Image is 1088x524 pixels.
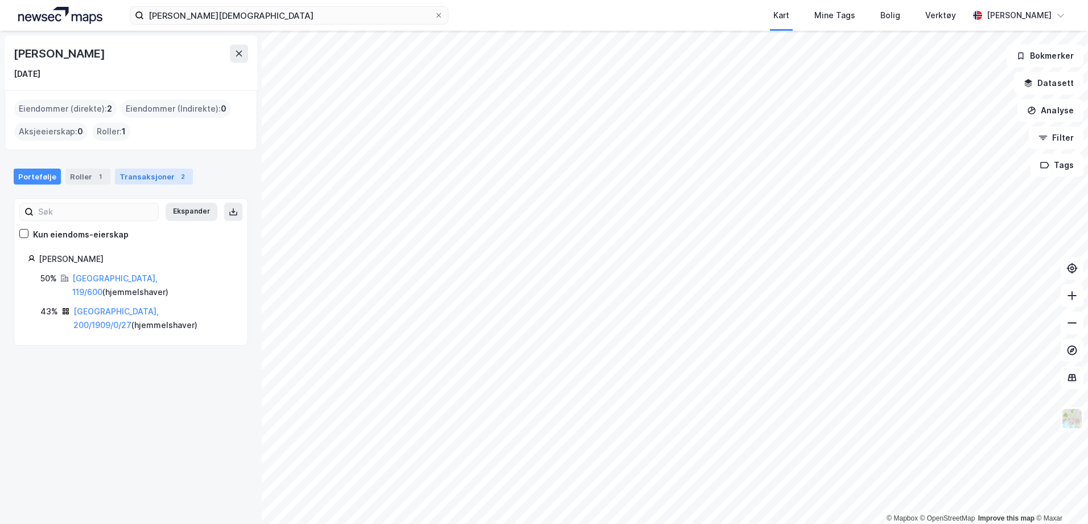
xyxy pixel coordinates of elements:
a: Mapbox [887,514,918,522]
button: Filter [1029,126,1083,149]
div: 2 [177,171,188,182]
div: 50% [40,272,57,285]
div: Roller [65,169,110,185]
div: 43% [40,305,58,318]
div: Kun eiendoms-eierskap [33,228,129,241]
div: Eiendommer (Indirekte) : [121,100,231,118]
a: OpenStreetMap [920,514,975,522]
span: 1 [122,125,126,138]
button: Ekspander [166,203,217,221]
div: [PERSON_NAME] [14,44,107,63]
button: Datasett [1014,72,1083,95]
button: Bokmerker [1007,44,1083,67]
div: Portefølje [14,169,61,185]
iframe: Chat Widget [1031,469,1088,524]
input: Søk [34,203,158,220]
a: [GEOGRAPHIC_DATA], 119/600 [72,273,158,297]
button: Tags [1031,154,1083,177]
span: 0 [221,102,226,116]
button: Analyse [1017,99,1083,122]
span: 0 [77,125,83,138]
div: 1 [94,171,106,182]
span: 2 [107,102,112,116]
div: [DATE] [14,67,40,81]
div: Eiendommer (direkte) : [14,100,117,118]
img: Z [1061,408,1083,429]
div: Mine Tags [814,9,855,22]
div: Verktøy [925,9,956,22]
a: [GEOGRAPHIC_DATA], 200/1909/0/27 [73,306,159,330]
div: [PERSON_NAME] [39,252,234,266]
img: logo.a4113a55bc3d86da70a041830d287a7e.svg [18,7,102,24]
div: ( hjemmelshaver ) [73,305,234,332]
input: Søk på adresse, matrikkel, gårdeiere, leietakere eller personer [144,7,434,24]
div: Aksjeeierskap : [14,122,88,141]
a: Improve this map [978,514,1035,522]
div: Kart [773,9,789,22]
div: Kontrollprogram for chat [1031,469,1088,524]
div: [PERSON_NAME] [987,9,1052,22]
div: ( hjemmelshaver ) [72,272,234,299]
div: Transaksjoner [115,169,193,185]
div: Roller : [92,122,130,141]
div: Bolig [880,9,900,22]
